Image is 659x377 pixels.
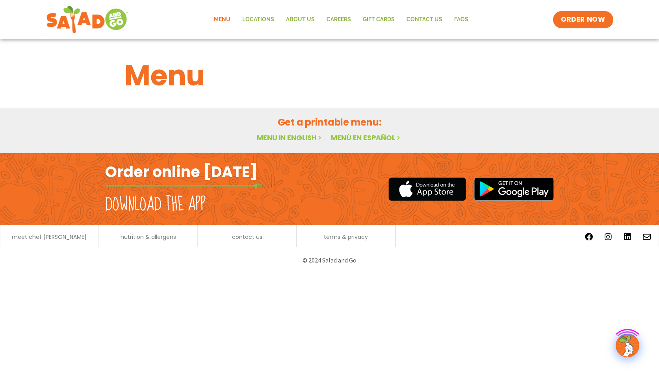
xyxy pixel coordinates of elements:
[448,11,474,29] a: FAQs
[208,11,236,29] a: Menu
[388,176,466,202] img: appstore
[46,4,129,35] img: new-SAG-logo-768×292
[105,162,258,181] h2: Order online [DATE]
[257,133,323,142] a: Menu in English
[105,184,263,188] img: fork
[208,11,474,29] nav: Menu
[331,133,402,142] a: Menú en español
[124,54,535,97] h1: Menu
[401,11,448,29] a: Contact Us
[357,11,401,29] a: GIFT CARDS
[280,11,321,29] a: About Us
[232,234,262,240] a: contact us
[12,234,87,240] a: meet chef [PERSON_NAME]
[236,11,280,29] a: Locations
[124,115,535,129] h2: Get a printable menu:
[121,234,176,240] a: nutrition & allergens
[553,11,613,28] a: ORDER NOW
[324,234,368,240] a: terms & privacy
[321,11,357,29] a: Careers
[105,194,206,216] h2: Download the app
[109,255,550,266] p: © 2024 Salad and Go
[474,177,554,201] img: google_play
[561,15,605,24] span: ORDER NOW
